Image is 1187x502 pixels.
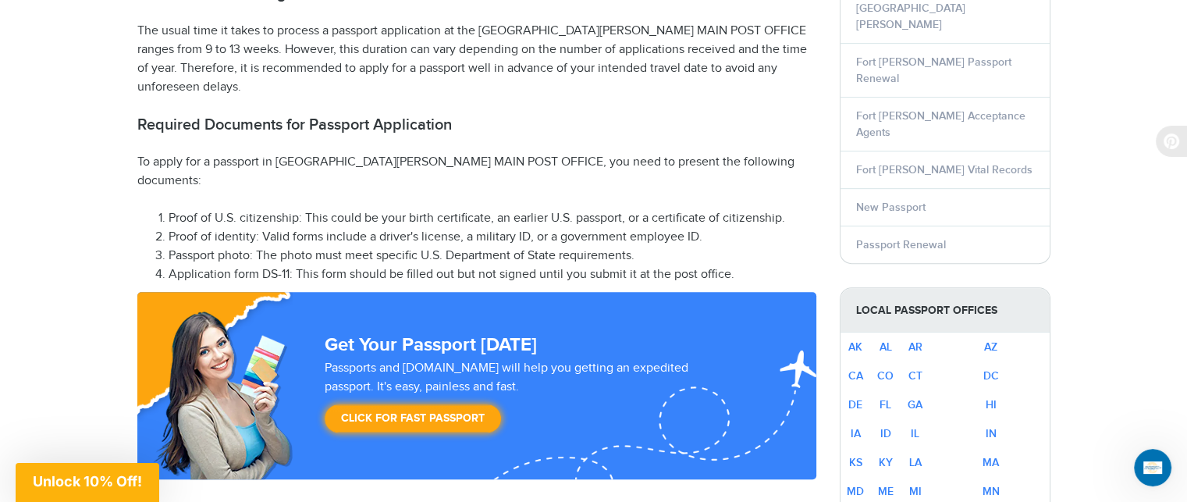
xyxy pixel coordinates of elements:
p: The usual time it takes to process a passport application at the [GEOGRAPHIC_DATA][PERSON_NAME] M... [137,22,816,97]
a: MN [983,485,1000,498]
a: New Passport [856,201,926,214]
a: MD [847,485,864,498]
span: Unlock 10% Off! [33,473,142,490]
a: DE [848,398,862,411]
a: AK [848,340,862,354]
a: CO [877,369,894,383]
a: DC [983,369,999,383]
a: Fort [PERSON_NAME] Acceptance Agents [856,109,1025,139]
a: IL [911,427,919,440]
h2: Required Documents for Passport Application [137,116,816,134]
a: FL [880,398,891,411]
p: To apply for a passport in [GEOGRAPHIC_DATA][PERSON_NAME] MAIN POST OFFICE, you need to present t... [137,153,816,190]
a: Fort [PERSON_NAME] Passport Renewal [856,55,1011,85]
a: Passport Renewal [856,238,946,251]
a: MA [983,456,999,469]
strong: Get Your Passport [DATE] [325,333,537,356]
a: AL [880,340,892,354]
a: ID [880,427,891,440]
a: KS [849,456,862,469]
a: IA [851,427,861,440]
a: ME [878,485,894,498]
div: Passports and [DOMAIN_NAME] will help you getting an expedited passport. It's easy, painless and ... [318,359,745,440]
li: Proof of identity: Valid forms include a driver's license, a military ID, or a government employe... [169,228,816,247]
a: AZ [984,340,997,354]
a: Click for Fast Passport [325,404,501,433]
li: Proof of U.S. citizenship: This could be your birth certificate, an earlier U.S. passport, or a c... [169,209,816,228]
a: KY [879,456,893,469]
a: HI [986,398,997,411]
a: AR [908,340,922,354]
li: Application form DS-11: This form should be filled out but not signed until you submit it at the ... [169,265,816,284]
a: GA [908,398,922,411]
iframe: Intercom live chat [1134,449,1171,486]
li: Passport photo: The photo must meet specific U.S. Department of State requirements. [169,247,816,265]
strong: Local Passport Offices [840,288,1050,333]
a: CT [908,369,922,383]
a: MI [909,485,922,498]
a: Fort [PERSON_NAME] Vital Records [856,163,1032,176]
a: LA [909,456,922,469]
a: [GEOGRAPHIC_DATA][PERSON_NAME] [856,2,965,31]
a: CA [848,369,863,383]
div: Unlock 10% Off! [16,463,159,502]
a: IN [986,427,997,440]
